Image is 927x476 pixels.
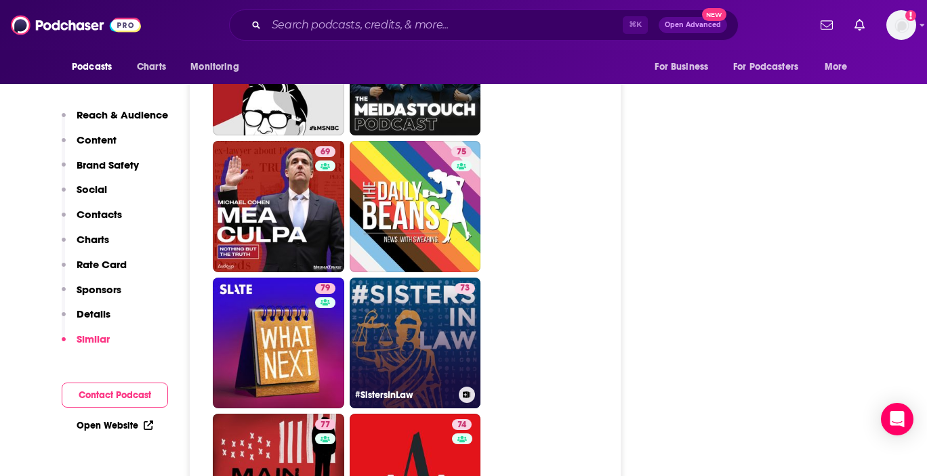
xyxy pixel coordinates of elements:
span: Podcasts [72,58,112,77]
a: 69 [213,141,344,272]
button: Details [62,307,110,332]
input: Search podcasts, credits, & more... [266,14,623,36]
span: 77 [321,418,330,432]
p: Similar [77,332,110,345]
button: Contact Podcast [62,383,168,408]
button: Rate Card [62,258,127,283]
a: Open Website [77,420,153,431]
button: Reach & Audience [62,108,168,133]
span: 73 [460,282,470,295]
h3: #SistersInLaw [355,389,453,401]
button: open menu [62,54,129,80]
a: 75 [451,146,472,157]
span: Monitoring [190,58,239,77]
button: Sponsors [62,283,121,308]
a: 74 [452,419,472,430]
a: Charts [128,54,174,80]
div: Open Intercom Messenger [881,403,913,435]
span: 74 [457,418,466,432]
span: 75 [457,146,466,159]
button: Similar [62,332,110,358]
a: 73 [455,283,475,294]
p: Charts [77,233,109,246]
p: Contacts [77,208,122,221]
p: Details [77,307,110,320]
button: Charts [62,233,109,258]
button: Contacts [62,208,122,233]
span: ⌘ K [623,16,648,34]
span: 69 [321,146,330,159]
button: open menu [815,54,865,80]
span: For Business [655,58,708,77]
span: For Podcasters [733,58,798,77]
p: Brand Safety [77,158,139,171]
button: open menu [645,54,725,80]
span: More [825,58,848,77]
p: Rate Card [77,258,127,271]
button: Content [62,133,117,158]
button: Brand Safety [62,158,139,183]
p: Social [77,183,107,196]
span: Logged in as CommsPodchaser [886,10,916,40]
button: Social [62,183,107,208]
span: 79 [321,282,330,295]
a: 73#SistersInLaw [350,278,481,409]
img: Podchaser - Follow, Share and Rate Podcasts [11,12,141,38]
a: 69 [315,146,335,157]
div: Search podcasts, credits, & more... [229,9,739,41]
a: Show notifications dropdown [849,14,870,37]
span: Charts [137,58,166,77]
p: Content [77,133,117,146]
button: Open AdvancedNew [659,17,727,33]
svg: Add a profile image [905,10,916,21]
button: open menu [181,54,256,80]
a: 79 [315,283,335,294]
a: 77 [315,419,335,430]
span: Open Advanced [665,22,721,28]
p: Sponsors [77,283,121,296]
a: Show notifications dropdown [815,14,838,37]
a: 79 [213,278,344,409]
span: New [702,8,726,21]
button: Show profile menu [886,10,916,40]
p: Reach & Audience [77,108,168,121]
img: User Profile [886,10,916,40]
button: open menu [724,54,818,80]
a: 75 [350,141,481,272]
